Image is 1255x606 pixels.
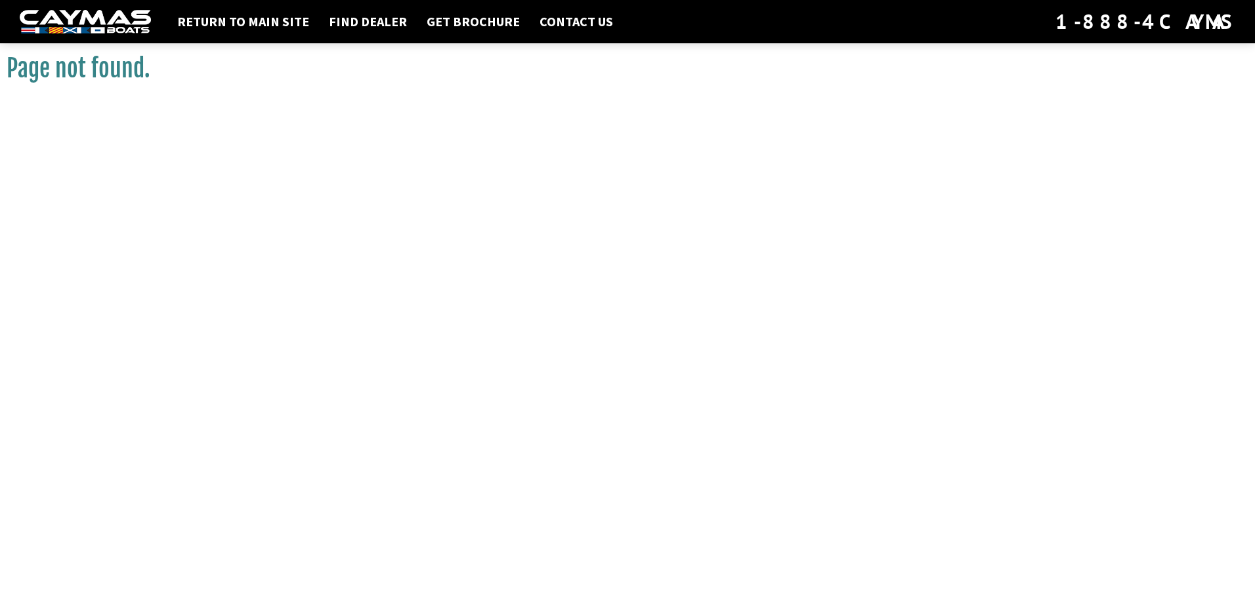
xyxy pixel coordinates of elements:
[322,13,414,30] a: Find Dealer
[7,54,1248,83] h1: Page not found.
[1055,7,1235,36] div: 1-888-4CAYMAS
[20,10,151,34] img: white-logo-c9c8dbefe5ff5ceceb0f0178aa75bf4bb51f6bca0971e226c86eb53dfe498488.png
[171,13,316,30] a: Return to main site
[420,13,526,30] a: Get Brochure
[533,13,620,30] a: Contact Us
